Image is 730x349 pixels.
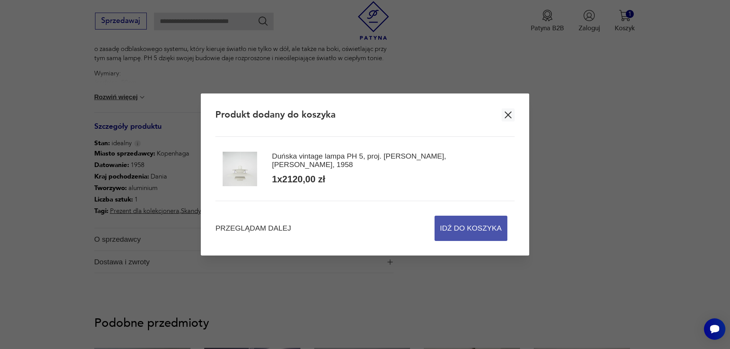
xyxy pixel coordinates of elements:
[223,152,257,186] img: Zdjęcie produktu
[435,216,507,241] button: Idź do koszyka
[704,318,725,340] iframe: Smartsupp widget button
[272,173,325,185] div: 1 x 2120,00 zł
[272,152,507,169] div: Duńska vintage lampa PH 5, proj. [PERSON_NAME], [PERSON_NAME], 1958
[215,223,291,234] button: Przeglądam dalej
[215,109,336,121] h2: Produkt dodany do koszyka
[440,216,502,241] span: Idź do koszyka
